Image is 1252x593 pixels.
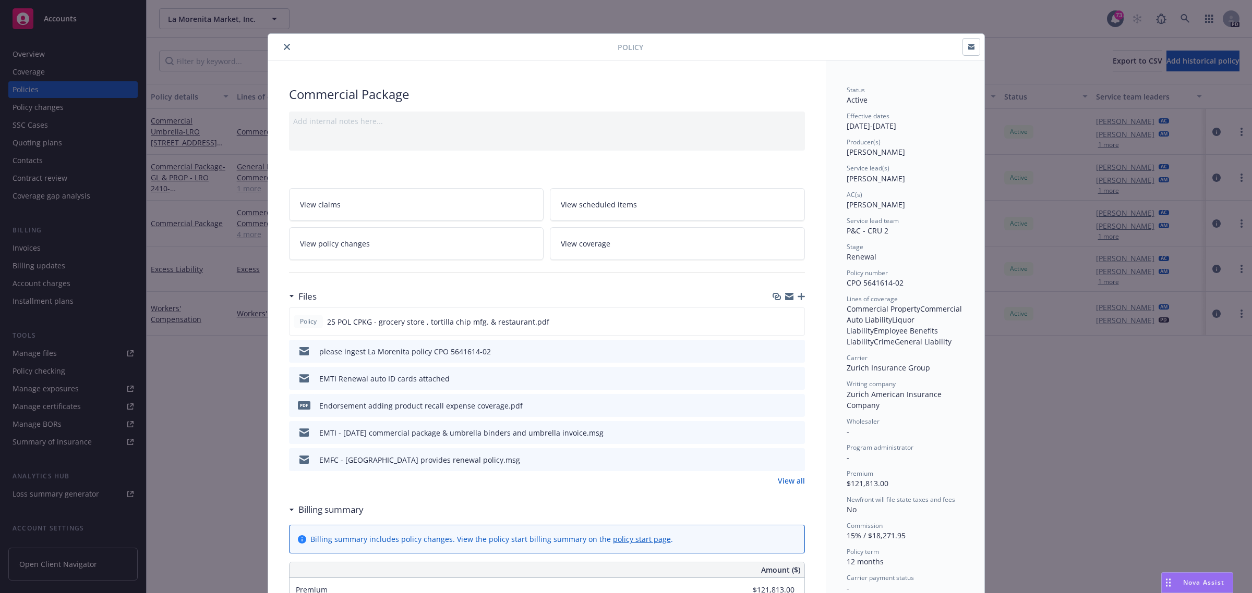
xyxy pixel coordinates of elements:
[847,547,879,556] span: Policy term
[298,503,364,516] h3: Billing summary
[847,530,906,540] span: 15% / $18,271.95
[1183,578,1224,587] span: Nova Assist
[847,443,913,452] span: Program administrator
[613,534,671,544] a: policy start page
[847,304,920,314] span: Commercial Property
[300,238,370,249] span: View policy changes
[289,188,544,221] a: View claims
[281,41,293,53] button: close
[298,317,319,326] span: Policy
[300,199,341,210] span: View claims
[618,42,643,53] span: Policy
[847,174,905,183] span: [PERSON_NAME]
[847,268,888,277] span: Policy number
[293,116,801,127] div: Add internal notes here...
[847,504,857,514] span: No
[874,337,895,347] span: Crime
[561,238,610,249] span: View coverage
[847,363,930,373] span: Zurich Insurance Group
[847,304,964,325] span: Commercial Auto Liability
[319,454,520,465] div: EMFC - [GEOGRAPHIC_DATA] provides renewal policy.msg
[847,112,964,131] div: [DATE] - [DATE]
[791,373,801,384] button: preview file
[310,534,673,545] div: Billing summary includes policy changes. View the policy start billing summary on the .
[847,417,880,426] span: Wholesaler
[847,242,863,251] span: Stage
[847,353,868,362] span: Carrier
[847,583,849,593] span: -
[847,452,849,462] span: -
[847,164,889,172] span: Service lead(s)
[289,85,805,103] div: Commercial Package
[847,469,873,478] span: Premium
[895,337,952,347] span: General Liability
[775,427,783,438] button: download file
[319,427,604,438] div: EMTI - [DATE] commercial package & umbrella binders and umbrella invoice.msg
[561,199,637,210] span: View scheduled items
[298,290,317,303] h3: Files
[847,200,905,209] span: [PERSON_NAME]
[847,278,904,288] span: CPO 5641614-02
[847,315,917,336] span: Liquor Liability
[289,227,544,260] a: View policy changes
[847,95,868,105] span: Active
[289,290,317,303] div: Files
[847,426,849,436] span: -
[791,454,801,465] button: preview file
[847,294,898,303] span: Lines of coverage
[775,400,783,411] button: download file
[327,316,549,327] span: 25 POL CPKG - grocery store , tortilla chip mfg. & restaurant.pdf
[791,346,801,357] button: preview file
[550,227,805,260] a: View coverage
[847,557,884,566] span: 12 months
[847,573,914,582] span: Carrier payment status
[775,373,783,384] button: download file
[319,373,450,384] div: EMTI Renewal auto ID cards attached
[791,427,801,438] button: preview file
[1161,572,1233,593] button: Nova Assist
[847,478,888,488] span: $121,813.00
[847,379,896,388] span: Writing company
[847,326,940,347] span: Employee Benefits Liability
[319,400,523,411] div: Endorsement adding product recall expense coverage.pdf
[847,147,905,157] span: [PERSON_NAME]
[847,521,883,530] span: Commission
[791,316,800,327] button: preview file
[298,401,310,409] span: pdf
[847,226,888,236] span: P&C - CRU 2
[847,112,889,120] span: Effective dates
[761,564,800,575] span: Amount ($)
[791,400,801,411] button: preview file
[774,316,782,327] button: download file
[775,346,783,357] button: download file
[847,216,899,225] span: Service lead team
[847,389,944,410] span: Zurich American Insurance Company
[1162,573,1175,592] div: Drag to move
[550,188,805,221] a: View scheduled items
[847,252,876,262] span: Renewal
[319,346,491,357] div: please ingest La Morenita policy CPO 5641614-02
[847,138,881,146] span: Producer(s)
[847,190,862,199] span: AC(s)
[289,503,364,516] div: Billing summary
[847,85,865,94] span: Status
[775,454,783,465] button: download file
[847,495,955,504] span: Newfront will file state taxes and fees
[778,475,805,486] a: View all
